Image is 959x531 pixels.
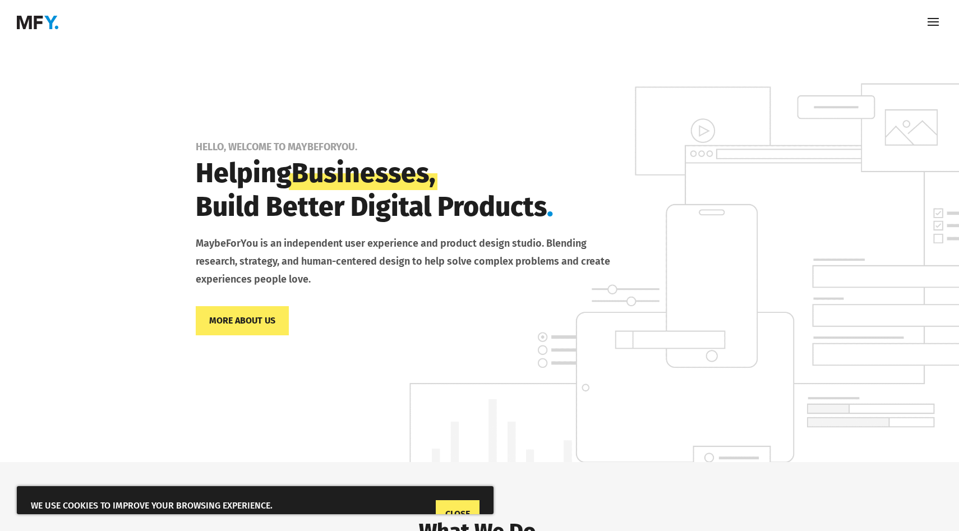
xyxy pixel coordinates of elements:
[17,16,58,29] img: MaybeForYou.
[547,191,554,223] span: .
[196,306,289,335] a: More About Us
[31,500,480,515] h5: We use cookies to improve your browsing experience.
[196,235,622,289] p: MaybeForYou is an independent user experience and product design studio. Blending research, strat...
[292,156,429,190] span: Businesses
[436,500,480,528] a: CLOSE
[196,156,622,229] h1: Helping , Build Better Digital Products
[196,141,838,153] p: Hello, welcome to MaybeForYou.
